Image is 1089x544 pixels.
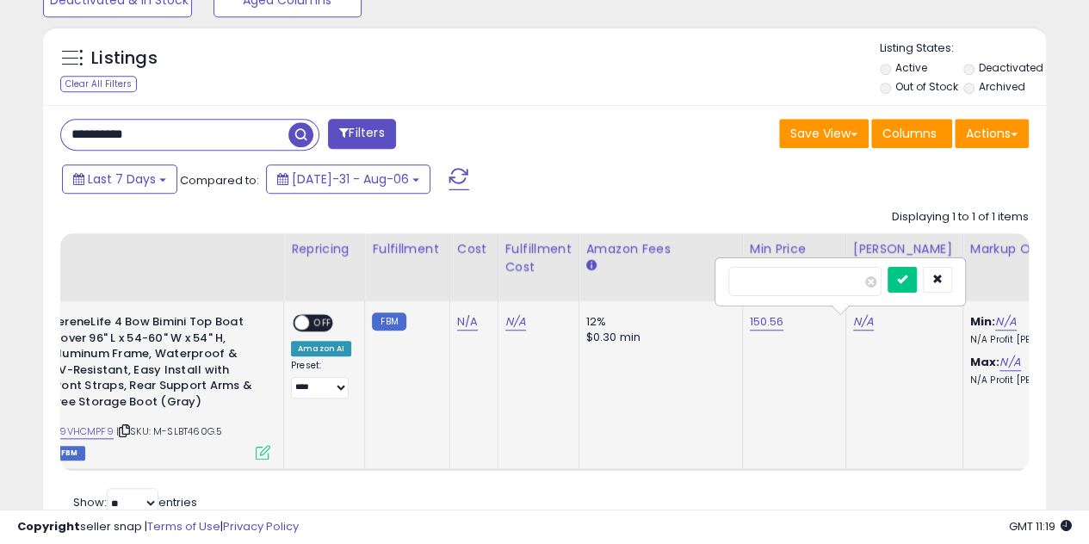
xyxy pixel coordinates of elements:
[880,40,1046,57] p: Listing States:
[91,46,158,71] h5: Listings
[17,519,299,535] div: seller snap | |
[73,494,197,510] span: Show: entries
[1009,518,1072,535] span: 2025-08-14 11:19 GMT
[291,360,351,399] div: Preset:
[892,209,1029,226] div: Displaying 1 to 1 of 1 items
[62,164,177,194] button: Last 7 Days
[266,164,430,194] button: [DATE]-31 - Aug-06
[505,240,572,276] div: Fulfillment Cost
[779,119,869,148] button: Save View
[894,79,957,94] label: Out of Stock
[457,313,478,331] a: N/A
[853,313,874,331] a: N/A
[372,240,442,258] div: Fulfillment
[995,313,1016,331] a: N/A
[505,313,526,331] a: N/A
[54,446,85,461] span: FBM
[999,354,1020,371] a: N/A
[882,125,937,142] span: Columns
[328,119,395,149] button: Filters
[457,240,491,258] div: Cost
[853,240,956,258] div: [PERSON_NAME]
[51,314,260,414] b: SereneLife 4 Bow Bimini Top Boat Cover 96" L x 54-60" W x 54" H, Aluminum Frame, Waterproof & UV-...
[292,170,409,188] span: [DATE]-31 - Aug-06
[116,424,222,438] span: | SKU: M-SLBT460G.5
[750,240,838,258] div: Min Price
[372,312,405,331] small: FBM
[180,172,259,189] span: Compared to:
[979,60,1043,75] label: Deactivated
[586,330,729,345] div: $0.30 min
[970,313,996,330] b: Min:
[871,119,952,148] button: Columns
[894,60,926,75] label: Active
[60,76,137,92] div: Clear All Filters
[47,424,114,439] a: B09VHCMPF9
[309,316,337,331] span: OFF
[750,313,784,331] a: 150.56
[291,341,351,356] div: Amazon AI
[291,240,357,258] div: Repricing
[223,518,299,535] a: Privacy Policy
[586,314,729,330] div: 12%
[17,518,80,535] strong: Copyright
[586,240,735,258] div: Amazon Fees
[955,119,1029,148] button: Actions
[88,170,156,188] span: Last 7 Days
[586,258,597,274] small: Amazon Fees.
[147,518,220,535] a: Terms of Use
[979,79,1025,94] label: Archived
[970,354,1000,370] b: Max:
[8,240,276,258] div: Title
